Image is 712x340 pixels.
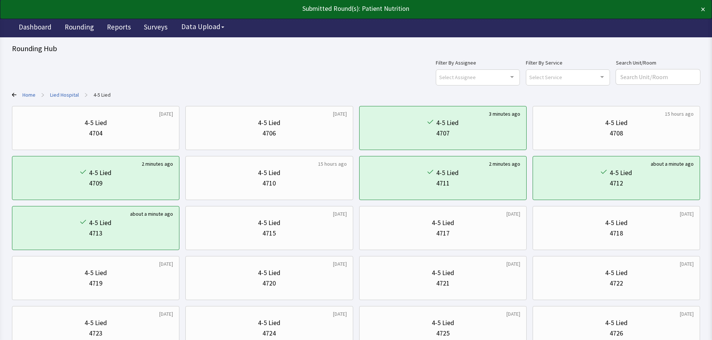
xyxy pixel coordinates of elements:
[333,110,347,118] div: [DATE]
[616,69,700,84] input: Search Unit/Room
[610,278,623,288] div: 4722
[262,128,276,138] div: 4706
[529,73,562,81] span: Select Service
[439,73,476,81] span: Select Assignee
[489,110,520,118] div: 3 minutes ago
[610,128,623,138] div: 4708
[138,19,173,37] a: Surveys
[89,278,102,288] div: 4719
[262,278,276,288] div: 4720
[258,168,280,178] div: 4-5 Lied
[436,58,520,67] label: Filter By Assignee
[436,178,450,188] div: 4711
[41,87,44,102] span: >
[262,228,276,238] div: 4715
[701,3,705,15] button: ×
[436,168,459,178] div: 4-5 Lied
[93,91,111,99] a: 4-5 Lied
[436,228,450,238] div: 4717
[610,228,623,238] div: 4718
[84,118,107,128] div: 4-5 Lied
[616,58,700,67] label: Search Unit/Room
[506,310,520,318] div: [DATE]
[262,178,276,188] div: 4710
[84,318,107,328] div: 4-5 Lied
[436,128,450,138] div: 4707
[262,328,276,339] div: 4724
[605,268,628,278] div: 4-5 Lied
[651,160,694,168] div: about a minute ago
[159,110,173,118] div: [DATE]
[436,328,450,339] div: 4725
[159,260,173,268] div: [DATE]
[84,268,107,278] div: 4-5 Lied
[101,19,136,37] a: Reports
[258,268,280,278] div: 4-5 Lied
[130,210,173,218] div: about a minute ago
[333,260,347,268] div: [DATE]
[177,20,229,34] button: Data Upload
[318,160,347,168] div: 15 hours ago
[506,260,520,268] div: [DATE]
[432,218,454,228] div: 4-5 Lied
[85,87,87,102] span: >
[142,160,173,168] div: 2 minutes ago
[680,310,694,318] div: [DATE]
[89,218,111,228] div: 4-5 Lied
[605,118,628,128] div: 4-5 Lied
[258,318,280,328] div: 4-5 Lied
[605,218,628,228] div: 4-5 Lied
[13,19,57,37] a: Dashboard
[605,318,628,328] div: 4-5 Lied
[610,168,632,178] div: 4-5 Lied
[89,328,102,339] div: 4723
[333,210,347,218] div: [DATE]
[22,91,36,99] a: Home
[680,260,694,268] div: [DATE]
[59,19,99,37] a: Rounding
[610,178,623,188] div: 4712
[12,43,700,54] div: Rounding Hub
[89,228,102,238] div: 4713
[258,118,280,128] div: 4-5 Lied
[159,310,173,318] div: [DATE]
[432,318,454,328] div: 4-5 Lied
[489,160,520,168] div: 2 minutes ago
[436,278,450,288] div: 4721
[258,218,280,228] div: 4-5 Lied
[333,310,347,318] div: [DATE]
[436,118,459,128] div: 4-5 Lied
[610,328,623,339] div: 4726
[680,210,694,218] div: [DATE]
[665,110,694,118] div: 15 hours ago
[50,91,79,99] a: Lied Hospital
[432,268,454,278] div: 4-5 Lied
[506,210,520,218] div: [DATE]
[89,178,102,188] div: 4709
[89,128,102,138] div: 4704
[526,58,610,67] label: Filter By Service
[7,3,635,14] div: Submitted Round(s): Patient Nutrition
[89,168,111,178] div: 4-5 Lied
